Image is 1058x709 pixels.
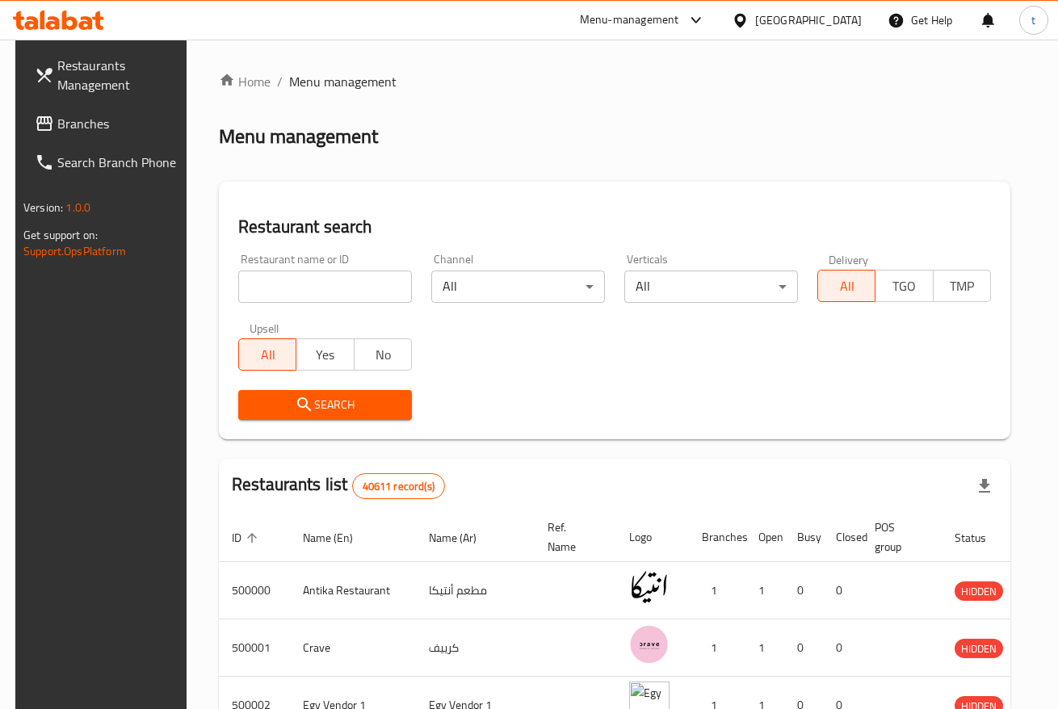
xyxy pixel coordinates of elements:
[290,619,416,677] td: Crave
[289,72,397,91] span: Menu management
[353,479,444,494] span: 40611 record(s)
[57,153,179,172] span: Search Branch Phone
[933,270,991,302] button: TMP
[616,513,689,562] th: Logo
[823,513,862,562] th: Closed
[219,72,271,91] a: Home
[57,114,179,133] span: Branches
[303,343,347,367] span: Yes
[823,619,862,677] td: 0
[1031,11,1035,29] span: t
[246,343,290,367] span: All
[238,215,991,239] h2: Restaurant search
[22,104,192,143] a: Branches
[65,197,90,218] span: 1.0.0
[882,275,926,298] span: TGO
[238,390,412,420] button: Search
[251,395,399,415] span: Search
[250,322,279,334] label: Upsell
[875,518,922,556] span: POS group
[219,562,290,619] td: 500000
[22,46,192,104] a: Restaurants Management
[352,473,445,499] div: Total records count
[745,619,784,677] td: 1
[431,271,605,303] div: All
[745,562,784,619] td: 1
[940,275,985,298] span: TMP
[689,619,745,677] td: 1
[624,271,798,303] div: All
[823,562,862,619] td: 0
[955,640,1003,658] span: HIDDEN
[219,124,378,149] h2: Menu management
[829,254,869,265] label: Delivery
[219,619,290,677] td: 500001
[23,197,63,218] span: Version:
[361,343,405,367] span: No
[817,270,875,302] button: All
[416,562,535,619] td: مطعم أنتيكا
[629,567,670,607] img: Antika Restaurant
[580,10,679,30] div: Menu-management
[955,528,1007,547] span: Status
[784,513,823,562] th: Busy
[238,338,296,371] button: All
[875,270,933,302] button: TGO
[22,143,192,182] a: Search Branch Phone
[825,275,869,298] span: All
[23,224,98,245] span: Get support on:
[232,472,445,499] h2: Restaurants list
[629,624,670,665] img: Crave
[290,562,416,619] td: Antika Restaurant
[955,581,1003,601] div: HIDDEN
[548,518,597,556] span: Ref. Name
[755,11,862,29] div: [GEOGRAPHIC_DATA]
[232,528,262,547] span: ID
[416,619,535,677] td: كرييف
[784,619,823,677] td: 0
[429,528,498,547] span: Name (Ar)
[784,562,823,619] td: 0
[23,241,126,262] a: Support.OpsPlatform
[965,467,1004,506] div: Export file
[745,513,784,562] th: Open
[689,513,745,562] th: Branches
[955,582,1003,601] span: HIDDEN
[955,639,1003,658] div: HIDDEN
[57,56,179,94] span: Restaurants Management
[296,338,354,371] button: Yes
[303,528,374,547] span: Name (En)
[219,72,1010,91] nav: breadcrumb
[689,562,745,619] td: 1
[277,72,283,91] li: /
[354,338,412,371] button: No
[238,271,412,303] input: Search for restaurant name or ID..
